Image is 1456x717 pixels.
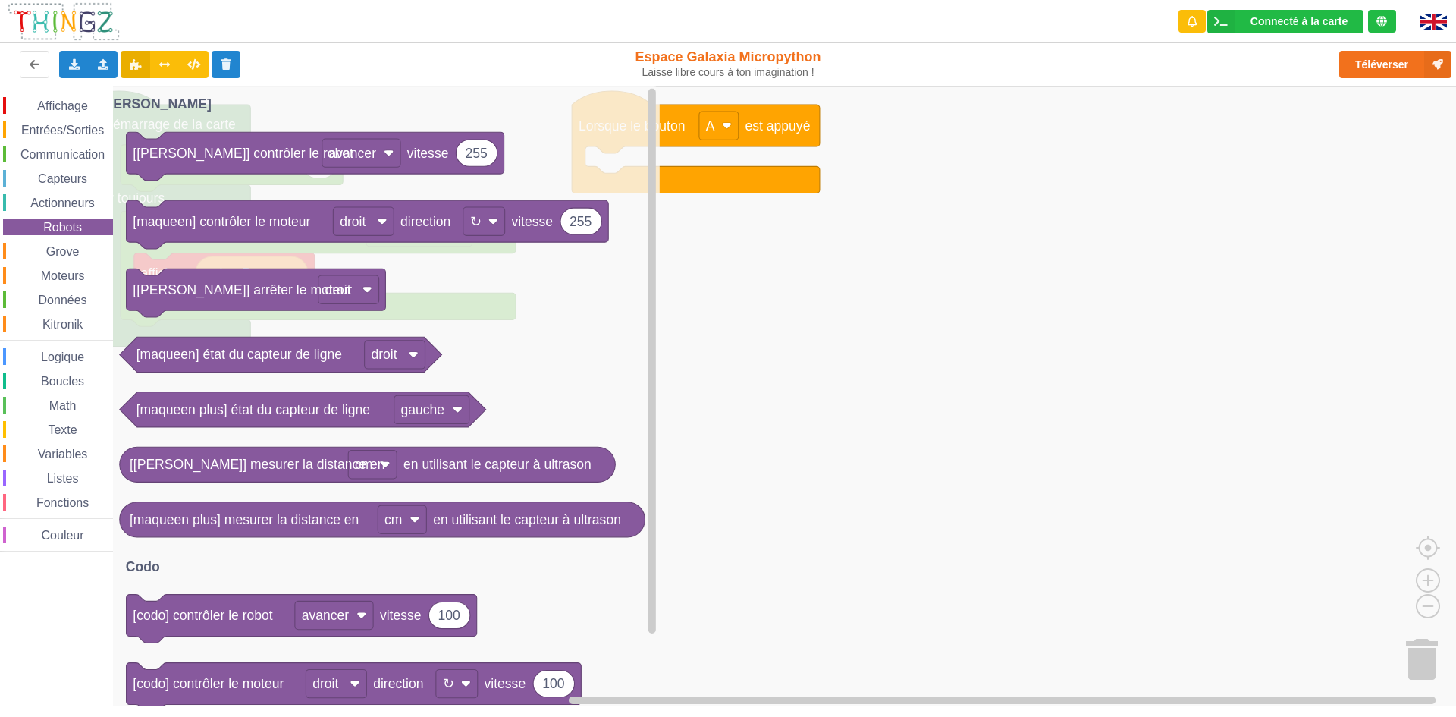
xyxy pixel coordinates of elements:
div: Connecté à la carte [1250,16,1348,27]
img: gb.png [1420,14,1447,30]
span: Math [47,399,79,412]
span: Capteurs [36,172,89,185]
text: Codo [126,559,160,574]
text: ↻ [443,676,454,691]
text: gauche [401,402,445,417]
text: ↻ [470,214,482,229]
span: Variables [36,448,90,461]
span: Listes [45,472,81,485]
text: en utilisant le capteur à ultrason [403,457,591,472]
span: Logique [39,351,86,363]
span: Actionneurs [28,197,97,209]
text: [codo] contrôler le robot [133,608,272,623]
text: droit [325,282,350,297]
text: [maqueen] contrôler le moteur [133,214,310,229]
text: droit [371,347,397,362]
span: Robots [41,221,84,234]
span: Affichage [35,99,89,112]
div: Tu es connecté au serveur de création de Thingz [1368,10,1396,33]
text: vitesse [380,608,422,623]
text: direction [400,214,450,229]
text: 255 [570,214,592,229]
text: avancer [302,608,350,623]
text: est appuyé [745,118,811,133]
span: Boucles [39,375,86,388]
text: [maqueen plus] état du capteur de ligne [136,402,370,417]
text: A [706,118,715,133]
text: 100 [542,676,565,691]
text: [maqueen plus] mesurer la distance en [130,512,359,527]
div: Laisse libre cours à ton imagination ! [601,66,855,79]
span: Entrées/Sorties [19,124,106,137]
img: thingz_logo.png [7,2,121,42]
span: Fonctions [34,496,91,509]
text: cm [384,512,402,527]
text: [PERSON_NAME] [100,96,212,112]
text: [codo] contrôler le moteur [133,676,284,691]
text: [[PERSON_NAME]] mesurer la distance en [130,457,384,473]
text: en utilisant le capteur à ultrason [433,512,621,527]
span: Données [36,294,89,307]
div: Ta base fonctionne bien ! [1207,10,1363,33]
text: Lorsque le bouton [579,118,686,133]
text: [maqueen] état du capteur de ligne [136,347,342,362]
span: Couleur [39,529,86,542]
text: droit [312,676,338,691]
text: [[PERSON_NAME]] contrôler le robot [133,146,353,162]
text: droit [340,214,366,229]
div: Espace Galaxia Micropython [601,49,855,79]
span: Communication [18,148,107,161]
text: direction [373,676,423,691]
text: 255 [465,146,488,161]
button: Téléverser [1339,51,1451,78]
text: [[PERSON_NAME]] arrêter le moteur [133,282,352,298]
span: Grove [44,245,82,258]
text: avancer [329,146,377,161]
span: Texte [45,423,79,436]
text: vitesse [485,676,526,691]
text: vitesse [407,146,449,161]
text: 100 [438,608,461,623]
span: Moteurs [39,269,87,282]
span: Kitronik [40,318,85,331]
text: cm [355,457,372,472]
text: vitesse [511,214,553,229]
